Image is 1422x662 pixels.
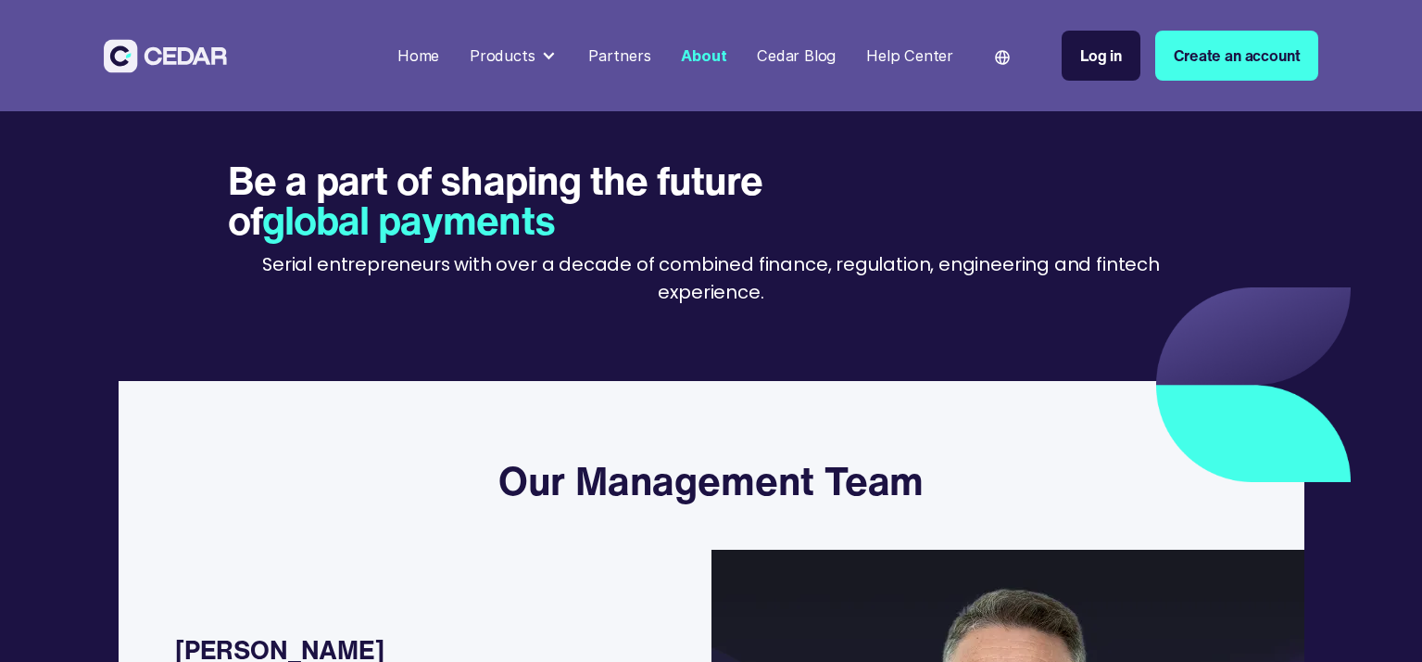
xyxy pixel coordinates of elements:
[581,35,659,77] a: Partners
[673,35,734,77] a: About
[470,45,535,68] div: Products
[228,251,1195,306] p: Serial entrepreneurs with over a decade of combined finance, regulation, engineering and fintech ...
[588,45,651,68] div: Partners
[681,45,726,68] div: About
[757,45,836,68] div: Cedar Blog
[397,45,439,68] div: Home
[262,191,555,248] span: global payments
[228,160,808,239] h1: Be a part of shaping the future of
[1080,45,1122,68] div: Log in
[462,37,566,75] div: Products
[1062,31,1140,82] a: Log in
[749,35,844,77] a: Cedar Blog
[866,45,953,68] div: Help Center
[498,457,925,504] h3: Our Management Team
[859,35,961,77] a: Help Center
[1155,31,1318,82] a: Create an account
[390,35,447,77] a: Home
